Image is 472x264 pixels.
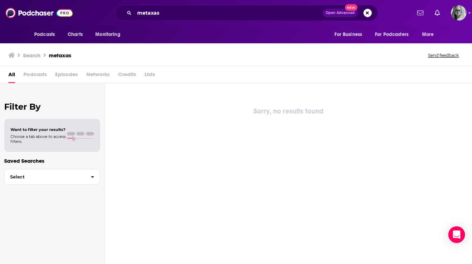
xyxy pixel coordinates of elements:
[345,4,357,11] span: New
[23,52,40,59] h3: Search
[451,5,466,21] button: Show profile menu
[63,28,87,41] a: Charts
[4,169,100,185] button: Select
[23,69,47,83] span: Podcasts
[370,28,419,41] button: open menu
[432,7,443,19] a: Show notifications dropdown
[90,28,129,41] button: open menu
[8,69,15,83] a: All
[451,5,466,21] span: Logged in as KRobison
[134,7,323,19] input: Search podcasts, credits, & more...
[105,106,472,117] div: Sorry, no results found
[451,5,466,21] img: User Profile
[86,69,110,83] span: Networks
[323,9,358,17] button: Open AdvancedNew
[4,157,100,164] p: Saved Searches
[6,6,73,20] img: Podchaser - Follow, Share and Rate Podcasts
[10,134,66,144] span: Choose a tab above to access filters.
[448,226,465,243] div: Open Intercom Messenger
[334,30,362,39] span: For Business
[375,30,408,39] span: For Podcasters
[422,30,434,39] span: More
[49,52,71,59] h3: metaxas
[34,30,55,39] span: Podcasts
[29,28,64,41] button: open menu
[414,7,426,19] a: Show notifications dropdown
[326,11,355,15] span: Open Advanced
[417,28,443,41] button: open menu
[5,175,85,179] span: Select
[95,30,120,39] span: Monitoring
[10,127,66,132] span: Want to filter your results?
[55,69,78,83] span: Episodes
[68,30,83,39] span: Charts
[426,52,461,58] button: Send feedback
[145,69,155,83] span: Lists
[330,28,371,41] button: open menu
[115,5,378,21] div: Search podcasts, credits, & more...
[118,69,136,83] span: Credits
[4,102,100,112] h2: Filter By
